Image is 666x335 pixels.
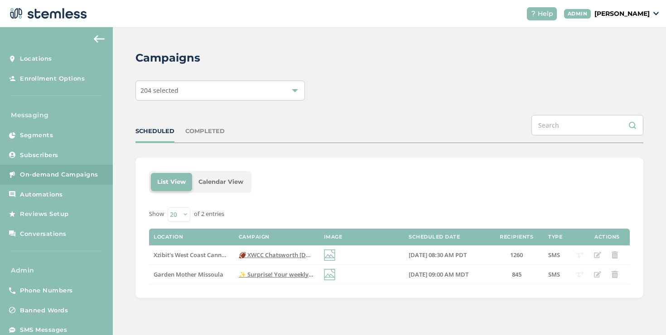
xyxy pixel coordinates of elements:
div: ADMIN [564,9,591,19]
label: 1260 [494,251,539,259]
span: Reviews Setup [20,210,69,219]
label: Garden Mother Missoula [154,271,230,278]
img: logo-dark-0685b13c.svg [7,5,87,23]
span: Locations [20,54,52,63]
span: [DATE] 08:30 AM PDT [409,251,467,259]
input: Search [531,115,643,135]
img: icon-help-white-03924b79.svg [531,11,536,16]
span: Garden Mother Missoula [154,270,223,278]
h2: Campaigns [135,50,200,66]
label: Recipients [500,234,533,240]
label: Xzibit's West Coast Cannabis Chatsworth [154,251,230,259]
th: Actions [584,229,630,246]
span: Help [538,9,553,19]
label: ✨ Surprise! Your weekly ritual just got a lot more affordable. Reply END to cancel [239,271,315,278]
label: Location [154,234,183,240]
span: Segments [20,131,53,140]
img: icon_down-arrow-small-66adaf34.svg [653,12,659,15]
label: Scheduled Date [409,234,460,240]
span: SMS [548,251,560,259]
span: ✨ Surprise! Your weekly ritual just got a lot more affordable. Reply END to cancel [239,270,468,278]
label: of 2 entries [194,210,224,219]
label: 09/29/2025 08:30 AM PDT [409,251,485,259]
span: SMS [548,270,560,278]
span: Banned Words [20,306,68,315]
span: 1260 [510,251,523,259]
img: icon-arrow-back-accent-c549486e.svg [94,35,105,43]
label: 🏈 XWCC Chatsworth Monday Night Football! 🏈 Wear ANY football jersey and get 55% OFF storewide, va... [239,251,315,259]
span: On-demand Campaigns [20,170,98,179]
label: 09/29/2025 09:00 AM MDT [409,271,485,278]
label: 845 [494,271,539,278]
div: SCHEDULED [135,127,174,136]
span: Subscribers [20,151,58,160]
span: SMS Messages [20,325,67,335]
span: Conversations [20,230,67,239]
img: icon-img-d887fa0c.svg [324,269,335,280]
label: SMS [548,271,566,278]
span: Phone Numbers [20,286,73,295]
label: Image [324,234,343,240]
li: Calendar View [192,173,250,191]
p: [PERSON_NAME] [594,9,650,19]
div: COMPLETED [185,127,225,136]
img: icon-img-d887fa0c.svg [324,249,335,261]
span: Xzibit's West Coast Cannabis [GEOGRAPHIC_DATA] [154,251,294,259]
span: 845 [512,270,521,278]
label: SMS [548,251,566,259]
label: Type [548,234,562,240]
span: [DATE] 09:00 AM MDT [409,270,468,278]
iframe: Chat Widget [621,292,666,335]
label: Campaign [239,234,270,240]
span: Automations [20,190,63,199]
span: 204 selected [140,86,179,95]
li: List View [151,173,192,191]
span: Enrollment Options [20,74,85,83]
label: Show [149,210,164,219]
